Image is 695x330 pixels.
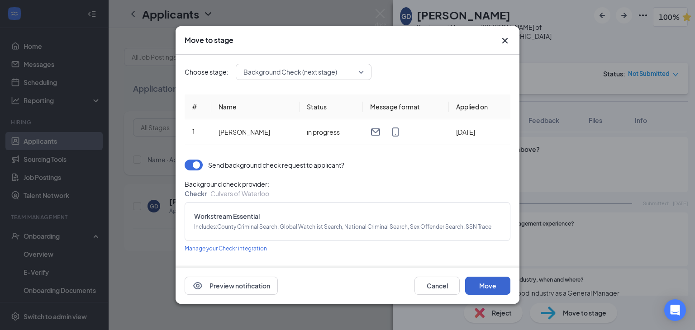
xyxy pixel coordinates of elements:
div: Open Intercom Messenger [664,299,686,321]
span: Workstream Essential [194,212,501,221]
span: Background check provider : [185,179,510,189]
th: Status [300,94,363,119]
svg: Eye [192,280,203,291]
th: Name [211,94,300,119]
div: Send background check request to applicant? [208,160,344,170]
span: 1 [192,127,195,136]
td: in progress [300,119,363,145]
span: Background Check (next stage) [243,65,337,79]
button: Cancel [414,277,460,295]
th: Applied on [449,94,510,119]
span: Checkr [185,189,207,198]
svg: Email [370,127,381,137]
span: Includes : County Criminal Search, Global Watchlist Search, National Criminal Search, Sex Offende... [194,222,501,231]
span: Culvers of Waterloo [210,189,269,198]
th: # [185,94,211,119]
a: Manage your Checkr integration [185,243,267,253]
button: EyePreview notification [185,277,278,295]
td: [DATE] [449,119,510,145]
button: Move [465,277,510,295]
span: Choose stage: [185,67,228,77]
svg: Cross [500,35,510,46]
span: Manage your Checkr integration [185,245,267,252]
span: [PERSON_NAME] [219,128,270,136]
button: Close [500,35,510,46]
h3: Move to stage [185,35,233,45]
th: Message format [363,94,449,119]
svg: MobileSms [390,127,401,137]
